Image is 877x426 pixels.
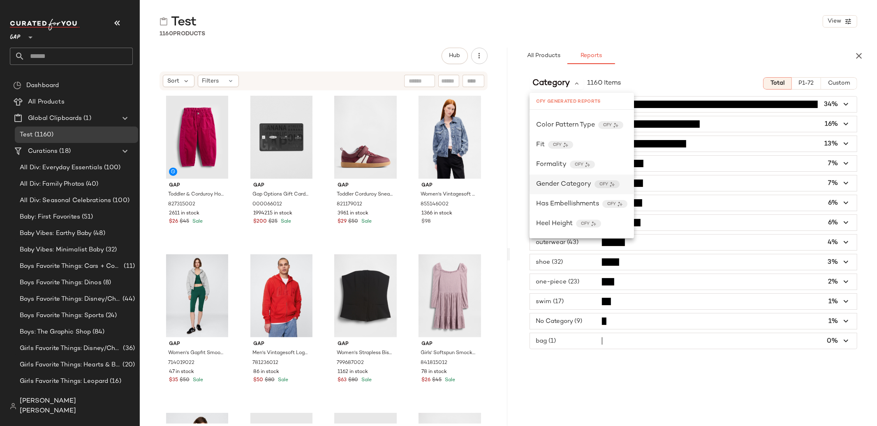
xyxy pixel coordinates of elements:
[421,368,447,376] span: 78 in stock
[121,344,135,353] span: (36)
[122,262,135,271] span: (11)
[587,78,621,88] span: 1160 Items
[13,81,21,90] img: svg%3e
[530,156,857,171] button: accessory (77)7%
[28,147,58,156] span: Curations
[421,350,477,357] span: Girls' Softspun Smocked Square-Neck Dress by Gap Purple Size S (6/7)
[268,218,278,226] span: $25
[252,350,309,357] span: Men's Vintagesoft Logo Zip Hoodie by Gap Tomato Size M
[20,327,91,337] span: Boys: The Graphic Shop
[421,210,452,217] span: 1366 in stock
[415,96,484,179] img: cn60276254.jpg
[162,96,232,179] img: cn60582543.jpg
[331,254,400,337] img: cn60478090.jpg
[160,30,205,38] div: Products
[20,229,92,238] span: Baby Vibes: Earthy Baby
[442,48,468,64] button: Hub
[331,96,400,179] img: cn59699012.jpg
[432,377,442,384] span: $45
[102,278,111,288] span: (8)
[20,377,108,386] span: Girls Favorite Things: Leopard
[108,377,121,386] span: (16)
[20,393,90,403] span: Girls: The Graphic Shop
[610,182,615,187] img: ai.DGldD1NL.svg
[253,182,310,189] span: Gap
[827,18,841,25] span: View
[763,77,791,90] button: Total
[421,377,430,384] span: $26
[20,196,111,205] span: All Div: Seasonal Celebrations
[348,377,358,384] span: $80
[449,53,460,59] span: Hub
[253,368,279,376] span: 86 in stock
[585,162,590,167] img: ai.DGldD1NL.svg
[20,163,102,173] span: All Div: Everyday Essentials
[104,245,117,255] span: (32)
[253,377,263,384] span: $50
[169,182,225,189] span: Gap
[20,396,133,416] span: [PERSON_NAME] [PERSON_NAME]
[530,175,857,191] button: dress (76)7%
[421,359,447,367] span: 841815012
[191,219,203,224] span: Sale
[530,195,857,211] button: pajama (75)6%
[169,210,199,217] span: 2611 in stock
[536,140,545,150] span: Fit
[599,181,608,187] span: CFY
[338,218,347,226] span: $29
[104,311,117,320] span: (24)
[798,80,814,87] span: P1-72
[26,81,59,90] span: Dashboard
[533,77,570,90] span: Category
[530,235,857,250] button: outerwear (43)4%
[58,147,71,156] span: (18)
[167,77,179,85] span: Sort
[530,313,857,329] button: No Category (9)1%
[92,229,105,238] span: (48)
[536,199,599,209] span: Has Embellishments
[607,201,616,207] span: CFY
[530,116,857,132] button: bottom (181)16%
[10,403,16,410] img: svg%3e
[168,191,224,198] span: Toddler & Corduroy Horseshoe Pants by Gap Bright Fuchsia Size 12-18 M
[10,19,80,30] img: cfy_white_logo.C9jOOHJF.svg
[102,163,121,173] span: (100)
[792,77,821,90] button: P1-72
[421,218,430,226] span: $98
[530,254,857,270] button: shoe (32)3%
[90,393,104,403] span: (84)
[20,130,33,140] span: Test
[169,341,225,348] span: Gap
[33,130,54,140] span: (1160)
[20,344,121,353] span: Girls Favorite Things: Disney/Characters
[530,333,857,349] button: bag (1)0%
[553,142,562,148] span: CFY
[191,378,203,383] span: Sale
[530,94,634,109] div: CFY GENERATED REPORTS
[526,53,560,59] span: All Products
[338,210,368,217] span: 3961 in stock
[91,327,105,337] span: (84)
[581,221,590,227] span: CFY
[20,180,84,189] span: All Div: Family Photos
[20,262,122,271] span: Boys Favorite Things: Cars + Construction
[348,218,358,226] span: $50
[338,368,368,376] span: 1162 in stock
[20,360,121,370] span: Girls Favorite Things: Hearts & Bows
[252,359,278,367] span: 781236012
[443,378,455,383] span: Sale
[168,201,195,208] span: 827315002
[530,97,857,112] button: top (398)34%
[821,77,857,90] button: Custom
[253,341,310,348] span: Gap
[530,294,857,309] button: swim (17)1%
[28,114,82,123] span: Global Clipboards
[337,201,362,208] span: 821179012
[20,278,102,288] span: Boys Favorite Things: Dinos
[20,295,121,304] span: Boys Favorite Things: Disney/Characters
[121,360,135,370] span: (20)
[530,215,857,230] button: underwear (72)6%
[265,377,275,384] span: $80
[20,311,104,320] span: Boys Favorite Things: Sports
[252,201,282,208] span: 000066012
